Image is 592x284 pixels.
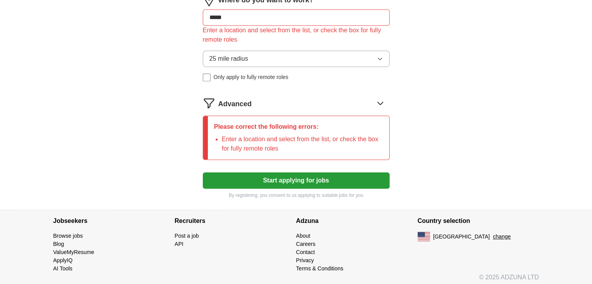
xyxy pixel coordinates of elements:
[53,265,73,272] a: AI Tools
[214,73,288,81] span: Only apply to fully remote roles
[222,135,383,153] li: Enter a location and select from the list, or check the box for fully remote roles
[493,233,511,241] button: change
[433,233,490,241] span: [GEOGRAPHIC_DATA]
[296,257,314,263] a: Privacy
[418,232,430,241] img: US flag
[175,241,184,247] a: API
[175,233,199,239] a: Post a job
[203,192,390,199] p: By registering, you consent to us applying to suitable jobs for you
[296,233,311,239] a: About
[203,172,390,189] button: Start applying for jobs
[203,51,390,67] button: 25 mile radius
[218,99,252,109] span: Advanced
[214,122,383,131] p: Please correct the following errors:
[53,249,95,255] a: ValueMyResume
[209,54,248,63] span: 25 mile radius
[203,97,215,109] img: filter
[418,210,539,232] h4: Country selection
[296,265,343,272] a: Terms & Conditions
[53,241,64,247] a: Blog
[53,257,73,263] a: ApplyIQ
[296,249,315,255] a: Contact
[203,74,211,81] input: Only apply to fully remote roles
[296,241,316,247] a: Careers
[53,233,83,239] a: Browse jobs
[203,26,390,44] div: Enter a location and select from the list, or check the box for fully remote roles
